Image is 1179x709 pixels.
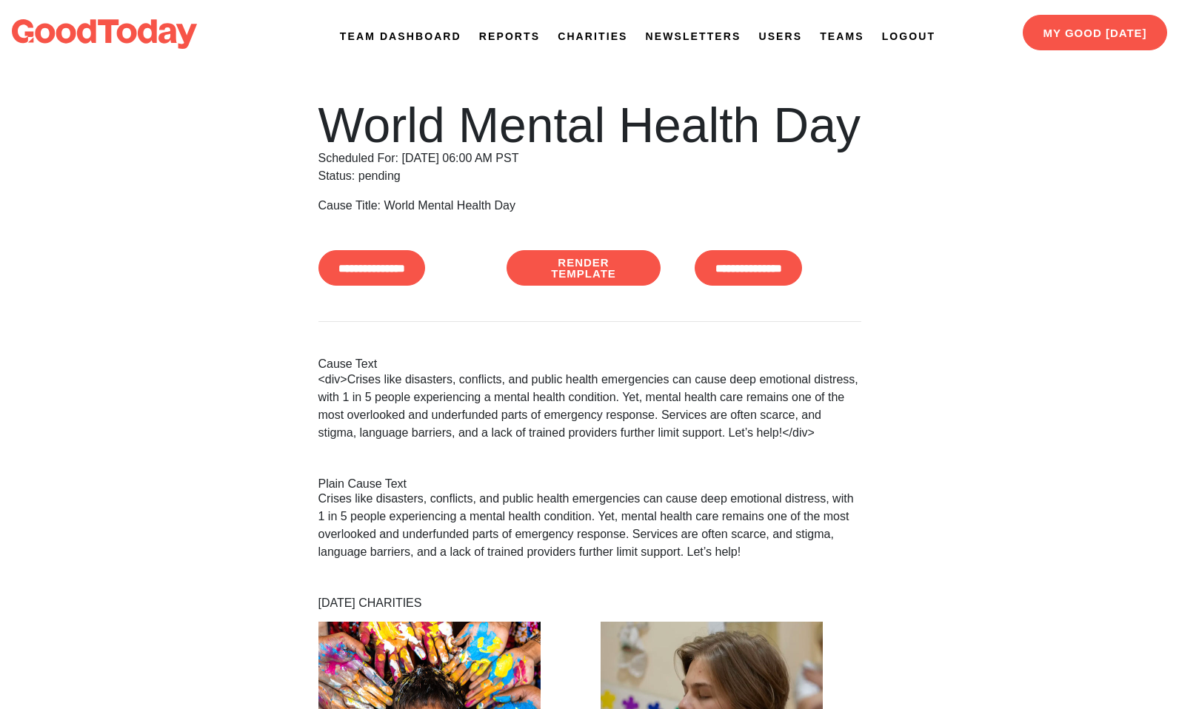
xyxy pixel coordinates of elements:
a: Logout [882,29,935,44]
h1: World Mental Health Day [318,101,861,149]
a: Render Template [507,250,661,286]
a: Team Dashboard [340,29,461,44]
a: Users [758,29,802,44]
img: logo-dark-da6b47b19159aada33782b937e4e11ca563a98e0ec6b0b8896e274de7198bfd4.svg [12,19,197,49]
h2: Plain Cause Text [318,477,861,491]
a: My Good [DATE] [1023,15,1167,50]
a: Newsletters [646,29,741,44]
a: Charities [558,29,627,44]
h2: [DATE] CHARITIES [318,597,861,610]
h2: Cause Text [318,357,861,371]
div: Scheduled For: [DATE] 06:00 AM PST Status: pending [318,101,861,185]
div: Cause Title: World Mental Health Day [318,197,861,215]
a: Reports [479,29,540,44]
a: Teams [820,29,864,44]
